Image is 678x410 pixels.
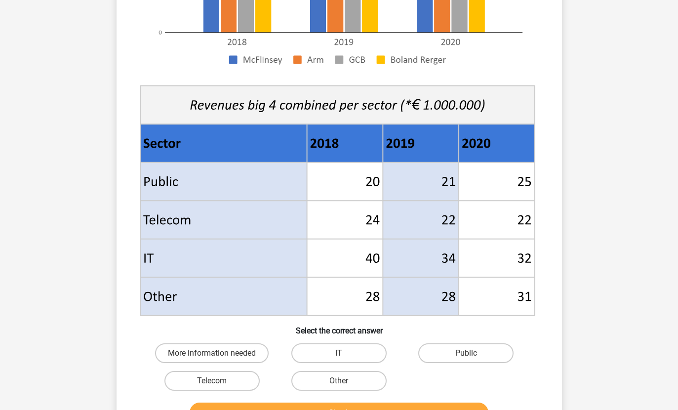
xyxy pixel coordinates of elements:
label: IT [291,344,387,364]
h6: Select the correct answer [132,319,546,336]
label: Other [291,371,387,391]
label: More information needed [155,344,269,364]
label: Telecom [164,371,260,391]
label: Public [418,344,514,364]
